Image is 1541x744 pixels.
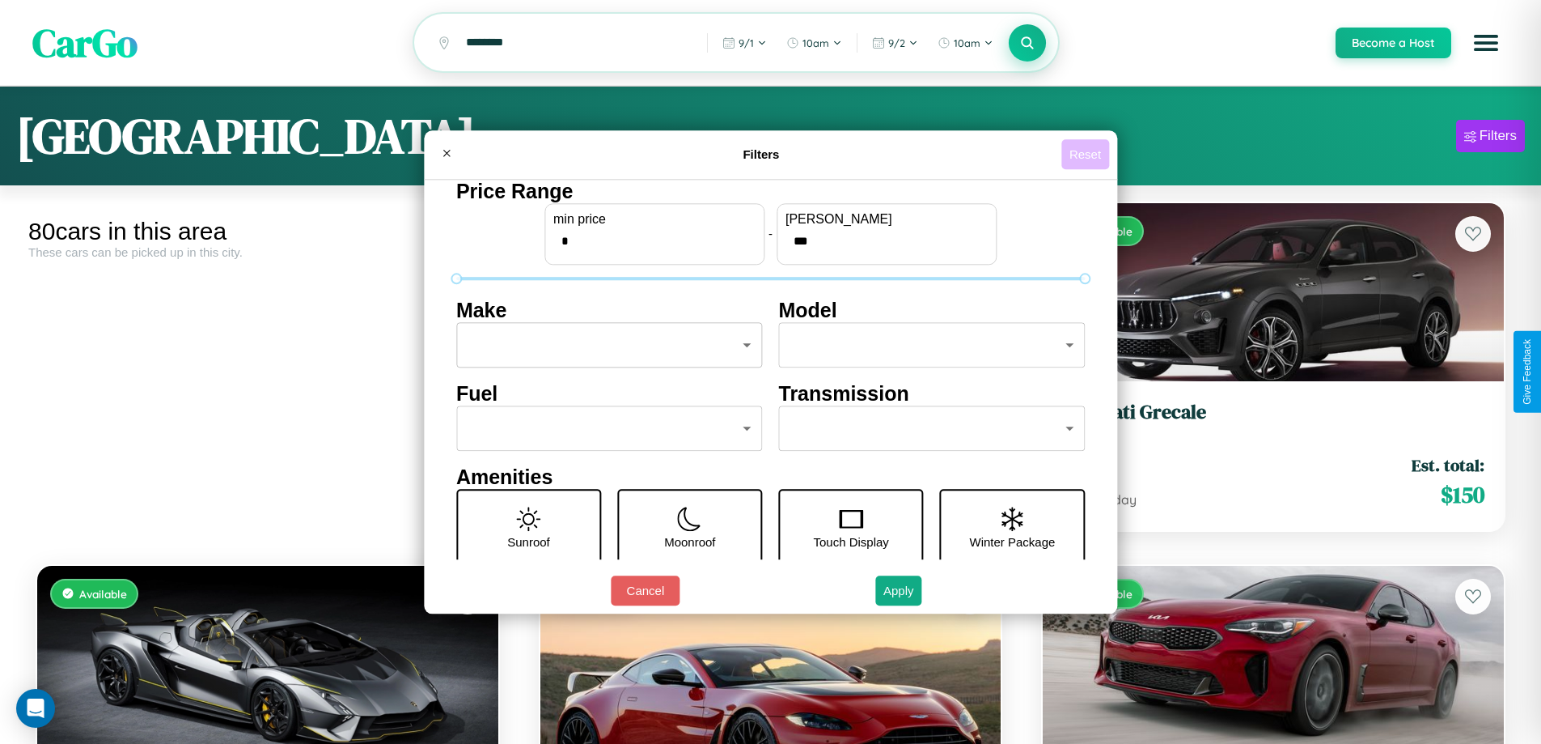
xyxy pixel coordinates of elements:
p: Sunroof [507,531,550,553]
p: - [768,223,773,244]
button: Open menu [1463,20,1509,66]
button: Filters [1456,120,1525,152]
h3: Maserati Grecale [1062,401,1484,424]
h4: Fuel [456,382,763,406]
div: Filters [1480,128,1517,144]
h4: Filters [461,147,1061,161]
div: Open Intercom Messenger [16,689,55,728]
h4: Transmission [779,382,1086,406]
button: Become a Host [1336,28,1451,58]
a: Maserati Grecale2016 [1062,401,1484,440]
button: Reset [1061,139,1109,169]
h4: Make [456,299,763,322]
p: Winter Package [970,531,1056,553]
span: Est. total: [1412,453,1484,477]
span: $ 150 [1441,478,1484,511]
p: Moonroof [664,531,715,553]
h4: Amenities [456,466,1085,489]
button: Apply [875,576,922,606]
span: 9 / 1 [739,36,754,49]
button: 10am [929,30,1001,56]
div: These cars can be picked up in this city. [28,245,507,259]
button: 9/1 [714,30,775,56]
span: 10am [954,36,980,49]
h4: Model [779,299,1086,322]
span: 10am [802,36,829,49]
label: [PERSON_NAME] [785,212,988,227]
span: Available [79,587,127,601]
p: Touch Display [813,531,888,553]
label: min price [553,212,756,227]
h4: Price Range [456,180,1085,203]
h1: [GEOGRAPHIC_DATA] [16,103,476,169]
button: 10am [778,30,850,56]
div: Give Feedback [1522,339,1533,405]
div: 80 cars in this area [28,218,507,245]
span: CarGo [32,16,138,70]
button: 9/2 [864,30,926,56]
span: / day [1103,491,1137,508]
span: 9 / 2 [888,36,905,49]
button: Cancel [611,576,679,606]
